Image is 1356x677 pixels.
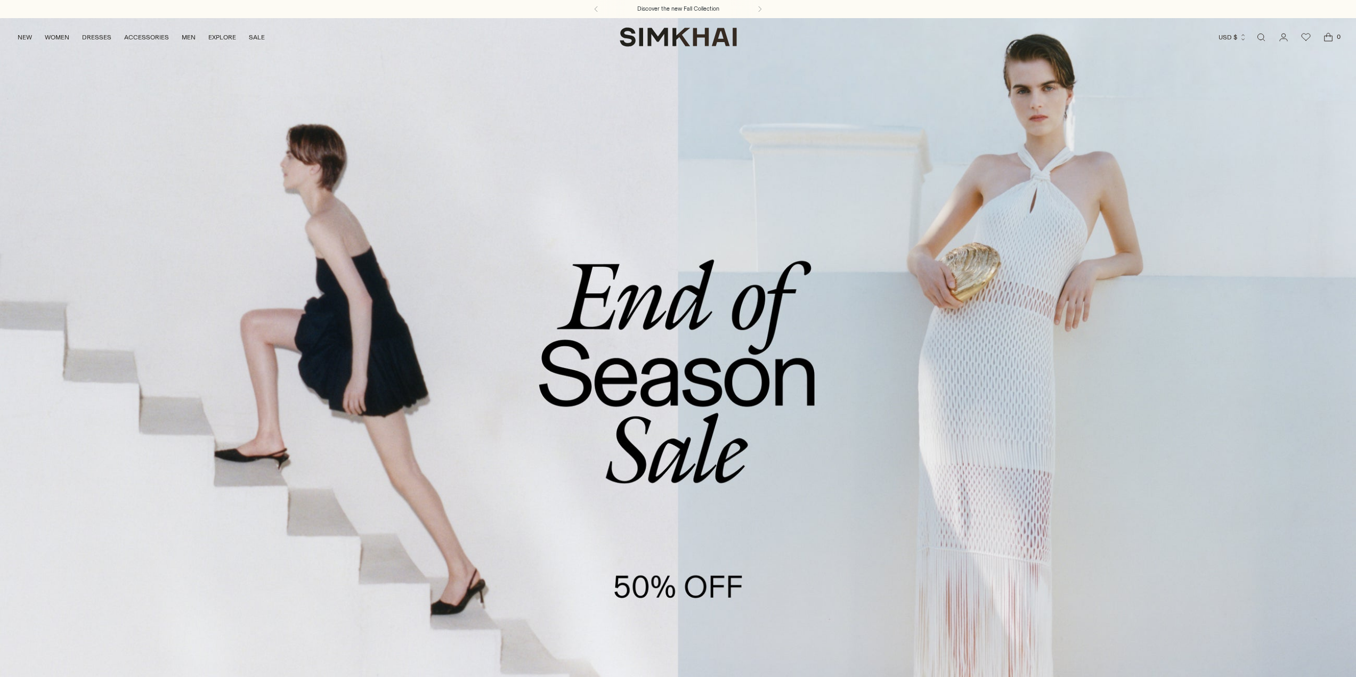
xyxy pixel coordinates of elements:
[18,26,32,49] a: NEW
[1295,27,1317,48] a: Wishlist
[249,26,265,49] a: SALE
[637,5,719,13] a: Discover the new Fall Collection
[1251,27,1272,48] a: Open search modal
[1334,32,1343,42] span: 0
[45,26,69,49] a: WOMEN
[182,26,196,49] a: MEN
[1318,27,1339,48] a: Open cart modal
[620,27,737,47] a: SIMKHAI
[124,26,169,49] a: ACCESSORIES
[1273,27,1294,48] a: Go to the account page
[208,26,236,49] a: EXPLORE
[1219,26,1247,49] button: USD $
[82,26,111,49] a: DRESSES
